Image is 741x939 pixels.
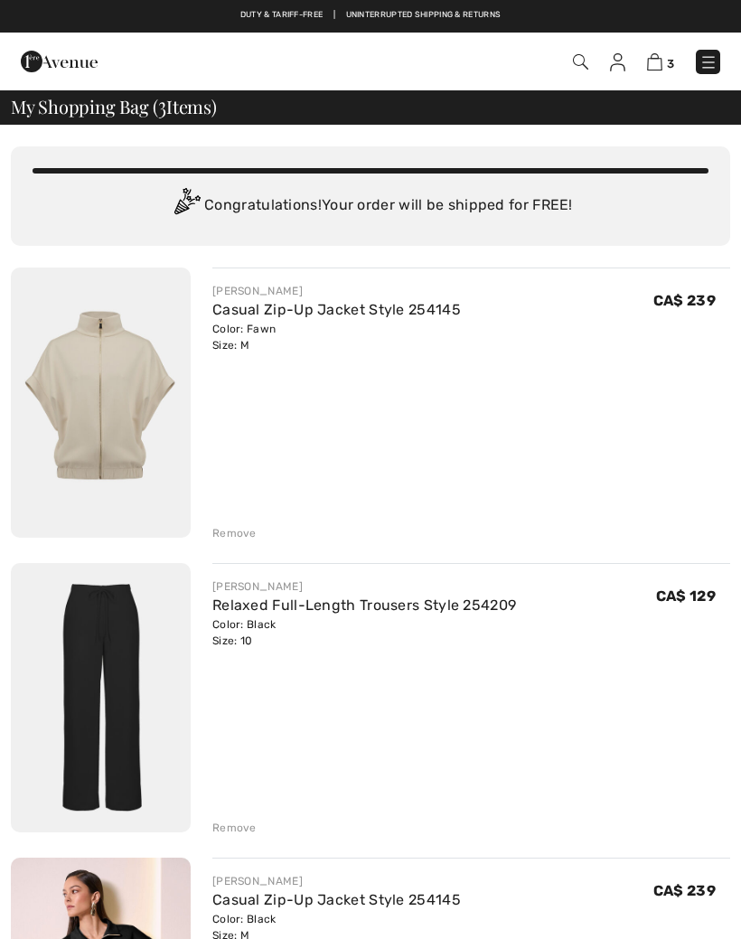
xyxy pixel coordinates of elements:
span: 3 [667,57,674,70]
span: CA$ 129 [656,587,716,605]
div: Color: Black Size: 10 [212,616,516,649]
img: Relaxed Full-Length Trousers Style 254209 [11,563,191,833]
div: Congratulations! Your order will be shipped for FREE! [33,188,708,224]
a: Casual Zip-Up Jacket Style 254145 [212,301,461,318]
img: Congratulation2.svg [168,188,204,224]
img: Casual Zip-Up Jacket Style 254145 [11,268,191,538]
div: Remove [212,525,257,541]
img: Shopping Bag [647,53,662,70]
img: 1ère Avenue [21,43,98,80]
div: [PERSON_NAME] [212,578,516,595]
span: CA$ 239 [653,292,716,309]
div: [PERSON_NAME] [212,283,461,299]
a: 3 [647,51,674,72]
a: Casual Zip-Up Jacket Style 254145 [212,891,461,908]
div: Remove [212,820,257,836]
div: Color: Fawn Size: M [212,321,461,353]
img: My Info [610,53,625,71]
a: Relaxed Full-Length Trousers Style 254209 [212,596,516,614]
img: Menu [699,53,718,71]
span: CA$ 239 [653,882,716,899]
a: 1ère Avenue [21,52,98,69]
span: 3 [158,93,166,117]
div: [PERSON_NAME] [212,873,461,889]
img: Search [573,54,588,70]
span: My Shopping Bag ( Items) [11,98,217,116]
